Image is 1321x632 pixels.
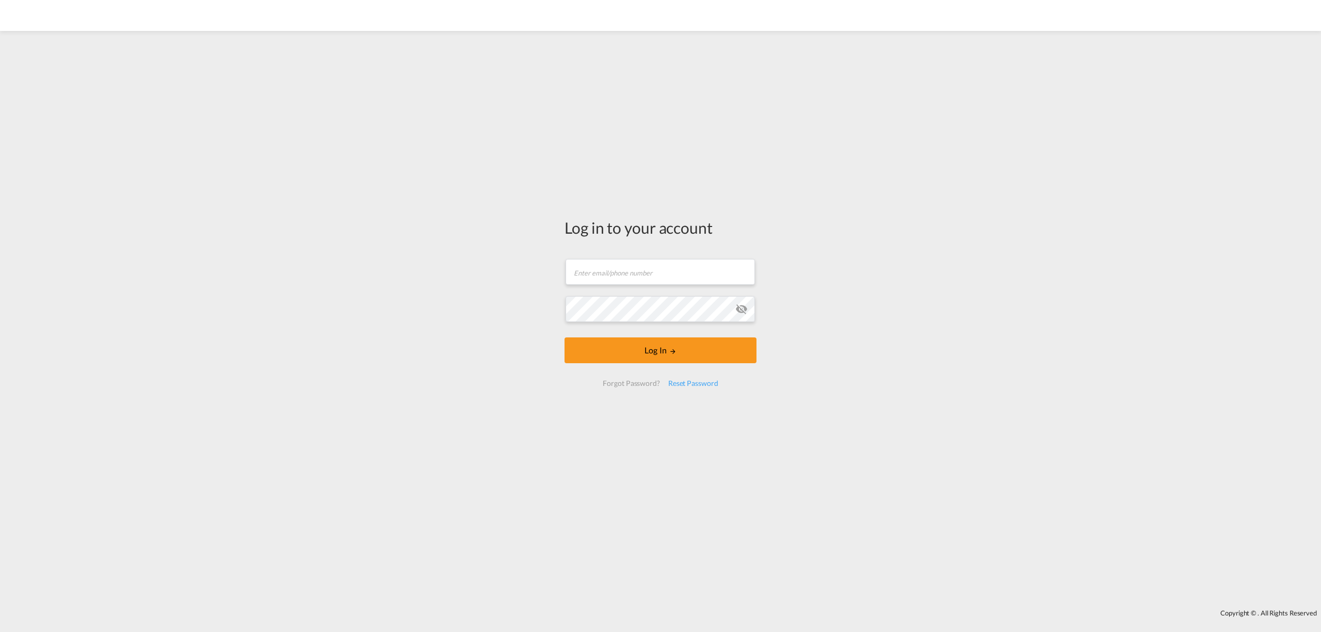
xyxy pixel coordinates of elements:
[599,374,664,393] div: Forgot Password?
[735,303,748,315] md-icon: icon-eye-off
[566,259,755,285] input: Enter email/phone number
[664,374,722,393] div: Reset Password
[565,337,756,363] button: LOGIN
[565,217,756,238] div: Log in to your account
